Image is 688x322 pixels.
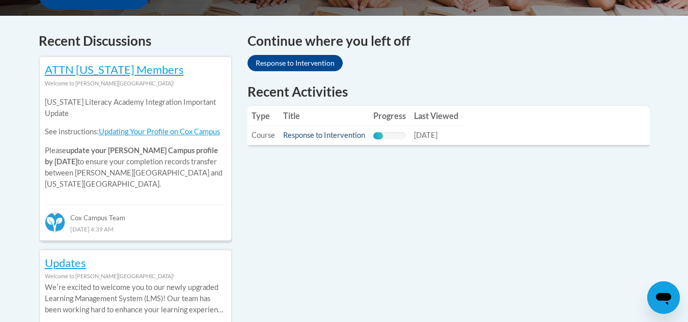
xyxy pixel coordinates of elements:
div: Please to ensure your completion records transfer between [PERSON_NAME][GEOGRAPHIC_DATA] and [US_... [45,89,226,197]
span: [DATE] [414,131,437,139]
th: Last Viewed [410,106,462,126]
a: Updates [45,256,86,270]
h1: Recent Activities [247,82,650,101]
a: Response to Intervention [247,55,343,71]
img: Cox Campus Team [45,212,65,232]
p: Weʹre excited to welcome you to our newly upgraded Learning Management System (LMS)! Our team has... [45,282,226,315]
a: Response to Intervention [283,131,365,139]
div: Welcome to [PERSON_NAME][GEOGRAPHIC_DATA]! [45,78,226,89]
div: Cox Campus Team [45,204,226,223]
span: Course [252,131,275,139]
a: Updating Your Profile on Cox Campus [99,127,220,136]
p: [US_STATE] Literacy Academy Integration Important Update [45,97,226,119]
th: Type [247,106,279,126]
p: See instructions: [45,126,226,137]
iframe: Button to launch messaging window [647,281,680,314]
div: [DATE] 4:39 AM [45,223,226,235]
b: update your [PERSON_NAME] Campus profile by [DATE] [45,146,218,166]
th: Title [279,106,369,126]
h4: Continue where you left off [247,31,650,51]
th: Progress [369,106,410,126]
div: Welcome to [PERSON_NAME][GEOGRAPHIC_DATA]! [45,271,226,282]
h4: Recent Discussions [39,31,232,51]
a: ATTN [US_STATE] Members [45,63,184,76]
div: Progress, % [373,132,383,139]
